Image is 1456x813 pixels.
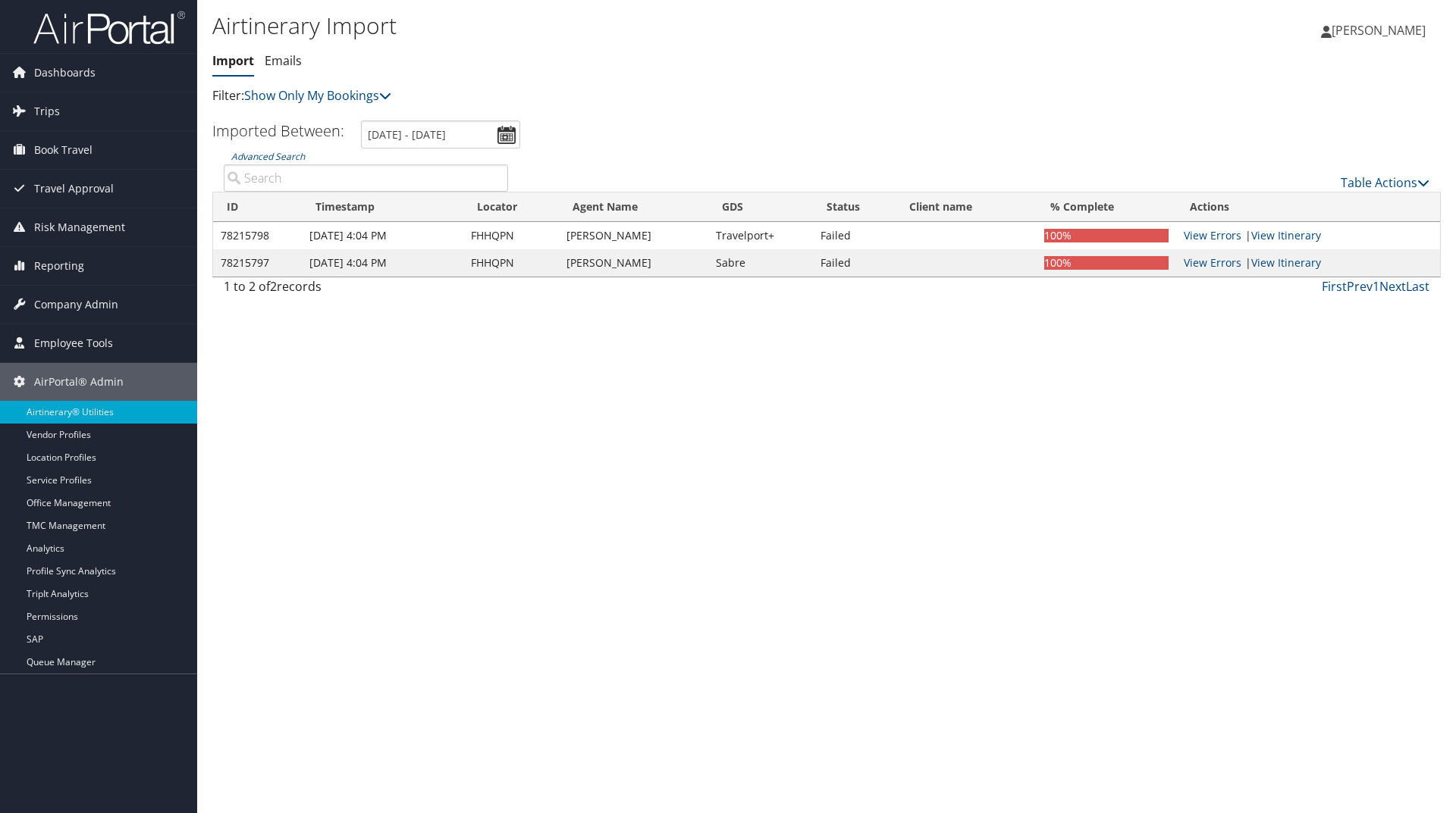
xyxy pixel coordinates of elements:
[813,222,896,249] td: Failed
[212,52,254,69] a: Import
[212,120,344,141] h3: Imported Between:
[813,192,896,222] th: Status: activate to sort column ascending
[33,10,185,45] img: airportal-logo.png
[463,192,560,222] th: Locator: activate to sort column ascending
[896,192,1036,222] th: Client name: activate to sort column ascending
[224,277,508,303] div: 1 to 2 of records
[1373,278,1379,295] a: 1
[302,249,463,277] td: [DATE] 4:04 PM
[708,192,813,222] th: GDS: activate to sort column ascending
[213,249,302,277] td: 78215797
[559,249,708,277] td: [PERSON_NAME]
[34,92,60,130] span: Trips
[1176,192,1440,222] th: Actions
[1406,278,1429,295] a: Last
[813,249,896,277] td: Failed
[213,222,302,249] td: 78215798
[34,170,114,208] span: Travel Approval
[463,222,560,249] td: FHHQPN
[1184,255,1241,270] a: View errors
[708,249,813,277] td: Sabre
[34,131,93,169] span: Book Travel
[302,192,463,222] th: Timestamp: activate to sort column ascending
[34,324,113,362] span: Employee Tools
[1321,8,1441,53] a: [PERSON_NAME]
[463,249,560,277] td: FHHQPN
[34,54,96,92] span: Dashboards
[213,192,302,222] th: ID: activate to sort column ascending
[265,52,302,69] a: Emails
[559,192,708,222] th: Agent Name: activate to sort column ascending
[708,222,813,249] td: Travelport+
[34,208,125,246] span: Risk Management
[1184,228,1241,242] a: View errors
[1322,278,1347,295] a: First
[212,86,1031,106] p: Filter:
[1251,228,1321,242] a: View Itinerary Details
[224,164,508,192] input: Advanced Search
[302,222,463,249] td: [DATE] 4:04 PM
[1044,256,1169,270] div: 100%
[270,278,277,295] span: 2
[212,10,1031,42] h1: Airtinerary Import
[361,120,520,149] input: [DATE] - [DATE]
[34,247,84,285] span: Reporting
[34,363,124,401] span: AirPortal® Admin
[1044,229,1169,242] div: 100%
[244,87,391,104] a: Show Only My Bookings
[1037,192,1176,222] th: % Complete: activate to sort column ascending
[1341,174,1429,191] a: Table Actions
[1332,22,1426,39] span: [PERSON_NAME]
[34,286,118,324] span: Company Admin
[231,150,305,163] a: Advanced Search
[1176,222,1440,249] td: |
[1379,278,1406,295] a: Next
[1176,249,1440,277] td: |
[1347,278,1373,295] a: Prev
[559,222,708,249] td: [PERSON_NAME]
[1251,255,1321,270] a: View Itinerary Details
